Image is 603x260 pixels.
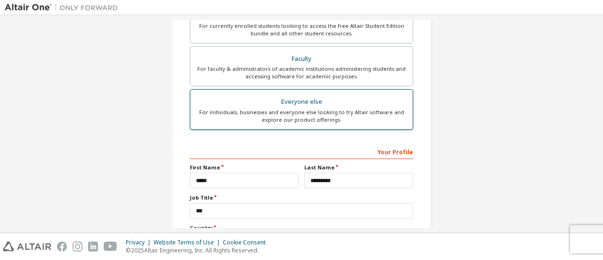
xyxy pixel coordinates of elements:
[196,52,407,66] div: Faculty
[223,239,271,246] div: Cookie Consent
[190,164,299,171] label: First Name
[190,194,413,201] label: Job Title
[190,224,413,232] label: Country
[3,242,51,252] img: altair_logo.svg
[57,242,67,252] img: facebook.svg
[5,3,122,12] img: Altair One
[196,65,407,80] div: For faculty & administrators of academic institutions administering students and accessing softwa...
[154,239,223,246] div: Website Terms of Use
[196,22,407,37] div: For currently enrolled students looking to access the free Altair Student Edition bundle and all ...
[126,239,154,246] div: Privacy
[190,144,413,159] div: Your Profile
[304,164,413,171] label: Last Name
[126,246,271,254] p: © 2025 Altair Engineering, Inc. All Rights Reserved.
[73,242,82,252] img: instagram.svg
[104,242,117,252] img: youtube.svg
[196,109,407,124] div: For individuals, businesses and everyone else looking to try Altair software and explore our prod...
[196,95,407,109] div: Everyone else
[88,242,98,252] img: linkedin.svg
